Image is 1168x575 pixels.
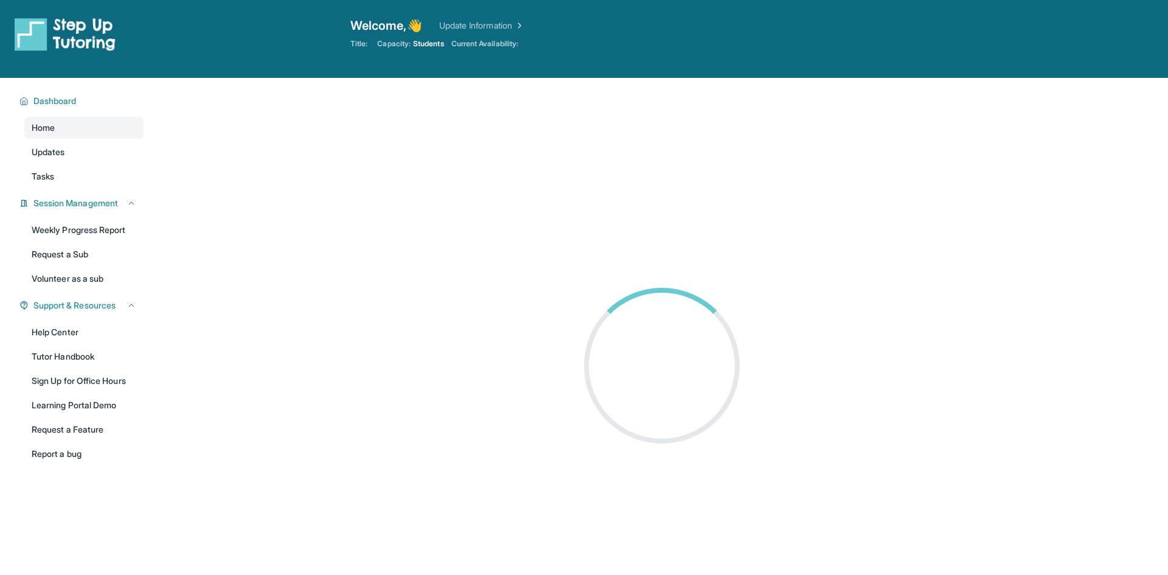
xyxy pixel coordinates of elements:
[24,117,144,139] a: Home
[32,122,55,134] span: Home
[24,419,144,441] a: Request a Feature
[24,141,144,163] a: Updates
[350,39,367,49] span: Title:
[377,39,411,49] span: Capacity:
[15,17,116,51] img: logo
[413,39,444,49] span: Students
[24,166,144,187] a: Tasks
[350,17,422,34] span: Welcome, 👋
[24,268,144,290] a: Volunteer as a sub
[29,197,136,209] button: Session Management
[24,243,144,265] a: Request a Sub
[33,197,118,209] span: Session Management
[451,39,518,49] span: Current Availability:
[32,146,65,158] span: Updates
[32,170,54,183] span: Tasks
[33,95,77,107] span: Dashboard
[512,19,524,32] img: Chevron Right
[29,299,136,312] button: Support & Resources
[24,321,144,343] a: Help Center
[29,95,136,107] button: Dashboard
[24,370,144,392] a: Sign Up for Office Hours
[24,219,144,241] a: Weekly Progress Report
[24,346,144,368] a: Tutor Handbook
[24,443,144,465] a: Report a bug
[24,394,144,416] a: Learning Portal Demo
[439,19,524,32] a: Update Information
[33,299,116,312] span: Support & Resources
